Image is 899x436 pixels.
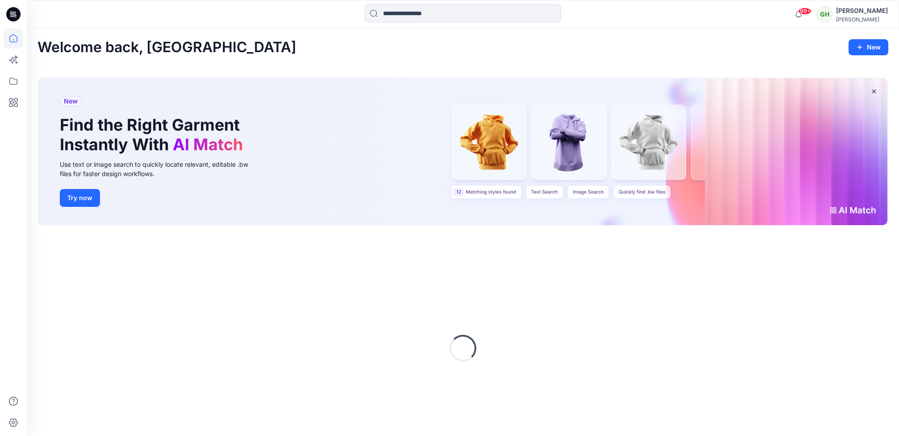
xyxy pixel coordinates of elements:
h2: Welcome back, [GEOGRAPHIC_DATA] [37,39,296,56]
span: New [64,96,78,107]
div: GH [816,6,832,22]
button: Try now [60,189,100,207]
div: [PERSON_NAME] [836,5,888,16]
div: Use text or image search to quickly locate relevant, editable .bw files for faster design workflows. [60,160,261,178]
div: [PERSON_NAME] [836,16,888,23]
span: AI Match [173,135,243,154]
h1: Find the Right Garment Instantly With [60,115,247,154]
span: 99+ [798,8,812,15]
button: New [849,39,888,55]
